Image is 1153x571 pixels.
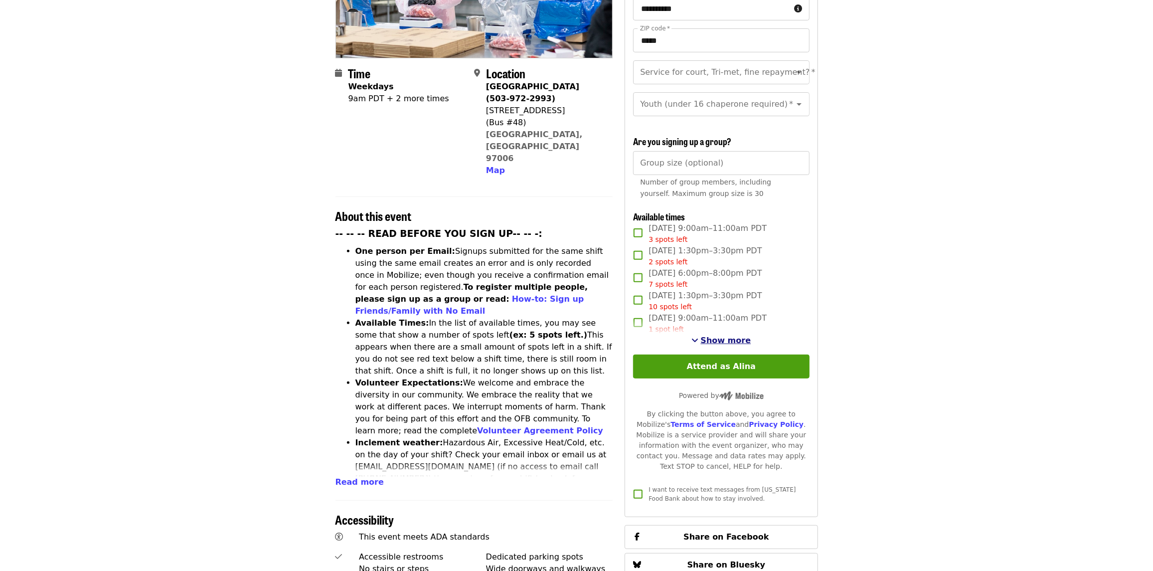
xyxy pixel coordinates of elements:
[649,303,692,311] span: 10 spots left
[633,210,685,223] span: Available times
[355,246,456,256] strong: One person per Email:
[355,317,613,377] li: In the list of available times, you may see some that show a number of spots left This appears wh...
[640,25,670,31] label: ZIP code
[359,551,486,563] div: Accessible restrooms
[474,68,480,78] i: map-marker-alt icon
[335,532,343,542] i: universal-access icon
[486,105,605,117] div: [STREET_ADDRESS]
[701,336,751,345] span: Show more
[792,65,806,79] button: Open
[633,135,731,148] span: Are you signing up a group?
[649,222,767,245] span: [DATE] 9:00am–11:00am PDT
[649,245,762,267] span: [DATE] 1:30pm–3:30pm PDT
[692,335,751,347] button: See more timeslots
[359,532,490,542] span: This event meets ADA standards
[355,282,588,304] strong: To register multiple people, please sign up as a group or read:
[486,117,605,129] div: (Bus #48)
[355,318,429,328] strong: Available Times:
[348,64,371,82] span: Time
[348,82,394,91] strong: Weekdays
[335,207,412,224] span: About this event
[649,280,687,288] span: 7 spots left
[633,409,809,472] div: By clicking the button above, you agree to Mobilize's and . Mobilize is a service provider and wi...
[687,560,766,570] span: Share on Bluesky
[355,438,443,447] strong: Inclement weather:
[335,552,342,562] i: check icon
[625,525,818,549] button: Share on Facebook
[348,93,449,105] div: 9am PDT + 2 more times
[335,477,384,487] span: Read more
[486,165,505,177] button: Map
[355,294,584,316] a: How-to: Sign up Friends/Family with No Email
[355,377,613,437] li: We welcome and embrace the diversity in our community. We embrace the reality that we work at dif...
[355,245,613,317] li: Signups submitted for the same shift using the same email creates an error and is only recorded o...
[649,325,684,333] span: 1 spot left
[640,178,771,197] span: Number of group members, including yourself. Maximum group size is 30
[633,355,809,379] button: Attend as Alina
[335,476,384,488] button: Read more
[486,82,579,103] strong: [GEOGRAPHIC_DATA] (503-972-2993)
[679,391,764,399] span: Powered by
[792,97,806,111] button: Open
[649,312,767,335] span: [DATE] 9:00am–11:00am PDT
[335,511,394,528] span: Accessibility
[670,420,736,428] a: Terms of Service
[486,64,525,82] span: Location
[649,267,762,290] span: [DATE] 6:00pm–8:00pm PDT
[355,378,464,387] strong: Volunteer Expectations:
[335,68,342,78] i: calendar icon
[649,258,687,266] span: 2 spots left
[719,391,764,400] img: Powered by Mobilize
[486,166,505,175] span: Map
[749,420,804,428] a: Privacy Policy
[649,486,796,502] span: I want to receive text messages from [US_STATE] Food Bank about how to stay involved.
[335,228,543,239] strong: -- -- -- READ BEFORE YOU SIGN UP-- -- -:
[633,151,809,175] input: [object Object]
[649,290,762,312] span: [DATE] 1:30pm–3:30pm PDT
[486,551,613,563] div: Dedicated parking spots
[795,4,803,13] i: circle-info icon
[509,330,587,340] strong: (ex: 5 spots left.)
[477,426,603,435] a: Volunteer Agreement Policy
[486,130,583,163] a: [GEOGRAPHIC_DATA], [GEOGRAPHIC_DATA] 97006
[355,437,613,497] li: Hazardous Air, Excessive Heat/Cold, etc. on the day of your shift? Check your email inbox or emai...
[683,532,769,542] span: Share on Facebook
[633,28,809,52] input: ZIP code
[649,235,687,243] span: 3 spots left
